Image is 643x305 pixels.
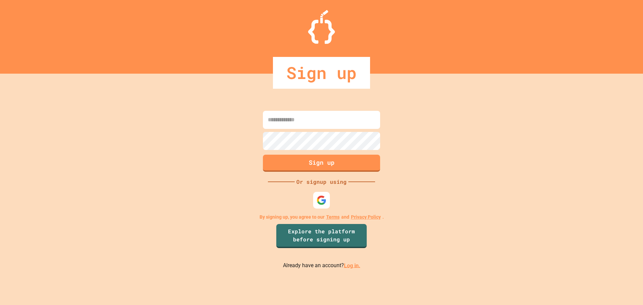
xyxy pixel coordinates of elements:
[326,214,340,221] a: Terms
[276,224,367,248] a: Explore the platform before signing up
[263,155,380,172] button: Sign up
[273,57,370,89] div: Sign up
[283,261,360,270] p: Already have an account?
[316,195,327,205] img: google-icon.svg
[308,10,335,44] img: Logo.svg
[351,214,381,221] a: Privacy Policy
[344,262,360,269] a: Log in.
[260,214,384,221] p: By signing up, you agree to our and .
[295,178,348,186] div: Or signup using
